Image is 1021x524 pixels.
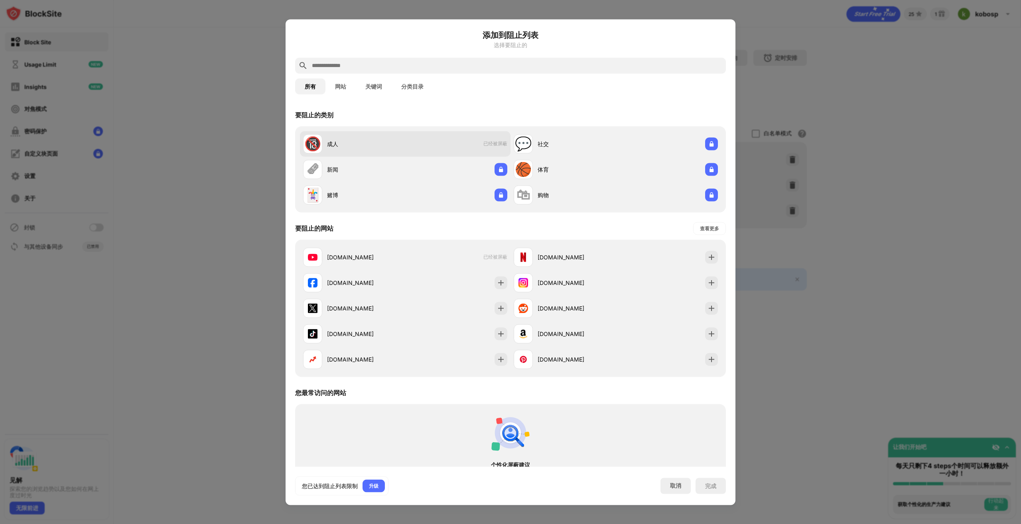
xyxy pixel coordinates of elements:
[538,253,616,261] div: [DOMAIN_NAME]
[295,388,346,397] div: 您最常访问的网站
[327,330,405,338] div: [DOMAIN_NAME]
[308,252,317,262] img: favicons
[327,191,405,199] div: 赌博
[327,140,405,148] div: 成人
[392,78,433,94] button: 分类目录
[538,191,616,199] div: 购物
[309,461,712,468] div: 个性化屏蔽建议
[483,254,507,261] span: 已经被屏蔽
[700,224,719,232] div: 查看更多
[295,111,333,119] div: 要阻止的类别
[298,61,308,70] img: search.svg
[483,140,507,147] span: 已经被屏蔽
[515,161,532,178] div: 🏀
[670,482,681,490] div: 取消
[538,304,616,312] div: [DOMAIN_NAME]
[325,78,356,94] button: 网站
[518,329,528,338] img: favicons
[327,304,405,312] div: [DOMAIN_NAME]
[304,136,321,152] div: 🔞
[705,482,716,489] div: 完成
[518,354,528,364] img: favicons
[491,413,530,452] img: personal-suggestions.svg
[304,187,321,203] div: 🃏
[302,482,358,490] div: 您已达到阻止列表限制
[516,187,530,203] div: 🛍
[308,303,317,313] img: favicons
[327,165,405,174] div: 新闻
[538,165,616,174] div: 体育
[295,78,325,94] button: 所有
[327,253,405,261] div: [DOMAIN_NAME]
[369,482,378,490] div: 升级
[538,330,616,338] div: [DOMAIN_NAME]
[356,78,392,94] button: 关键词
[518,278,528,287] img: favicons
[308,329,317,338] img: favicons
[538,355,616,364] div: [DOMAIN_NAME]
[308,354,317,364] img: favicons
[327,355,405,364] div: [DOMAIN_NAME]
[538,279,616,287] div: [DOMAIN_NAME]
[308,278,317,287] img: favicons
[295,29,726,41] h6: 添加到阻止列表
[538,140,616,148] div: 社交
[295,42,726,48] div: 选择要阻止的
[518,252,528,262] img: favicons
[515,136,532,152] div: 💬
[518,303,528,313] img: favicons
[295,224,333,233] div: 要阻止的网站
[327,279,405,287] div: [DOMAIN_NAME]
[306,161,319,178] div: 🗞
